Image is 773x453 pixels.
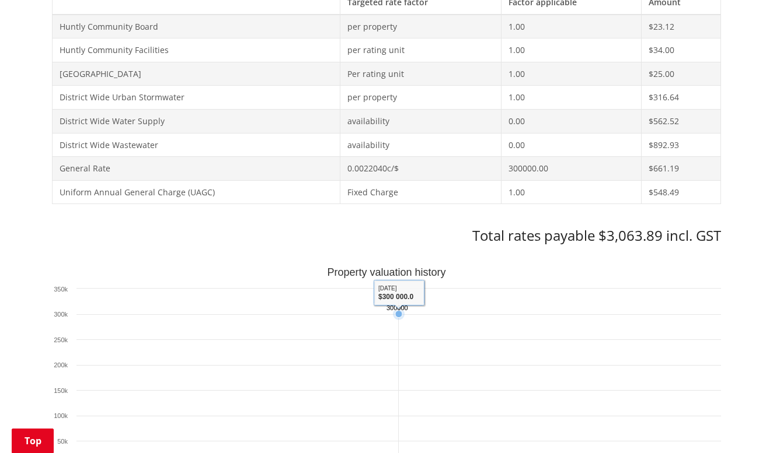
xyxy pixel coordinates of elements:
td: Per rating unit [340,62,501,86]
td: $548.49 [642,180,721,204]
td: Uniform Annual General Charge (UAGC) [53,180,340,204]
td: per property [340,15,501,38]
td: $316.64 [642,86,721,110]
td: District Wide Urban Stormwater [53,86,340,110]
td: District Wide Water Supply [53,109,340,133]
td: 1.00 [501,15,642,38]
td: availability [340,133,501,157]
td: General Rate [53,157,340,181]
path: Sunday, Jun 30, 2024, 300,000. Capital Value. [395,311,402,318]
td: availability [340,109,501,133]
td: $34.00 [642,38,721,62]
td: per rating unit [340,38,501,62]
text: 150k [54,387,68,394]
text: 350k [54,286,68,293]
td: Huntly Community Board [53,15,340,38]
text: 50k [57,438,68,445]
td: 0.00 [501,133,642,157]
text: 300000 [387,304,408,311]
td: 1.00 [501,180,642,204]
td: Fixed Charge [340,180,501,204]
td: $25.00 [642,62,721,86]
td: 1.00 [501,86,642,110]
td: 0.00 [501,109,642,133]
td: per property [340,86,501,110]
a: Top [12,429,54,453]
td: $661.19 [642,157,721,181]
td: $562.52 [642,109,721,133]
td: 1.00 [501,38,642,62]
text: Property valuation history [327,266,445,278]
text: 200k [54,361,68,368]
td: 1.00 [501,62,642,86]
td: $23.12 [642,15,721,38]
td: Huntly Community Facilities [53,38,340,62]
text: 100k [54,412,68,419]
td: District Wide Wastewater [53,133,340,157]
td: [GEOGRAPHIC_DATA] [53,62,340,86]
text: 300k [54,311,68,318]
text: 250k [54,336,68,343]
td: 0.0022040c/$ [340,157,501,181]
td: 300000.00 [501,157,642,181]
h3: Total rates payable $3,063.89 incl. GST [52,227,721,244]
td: $892.93 [642,133,721,157]
iframe: Messenger Launcher [719,404,761,446]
